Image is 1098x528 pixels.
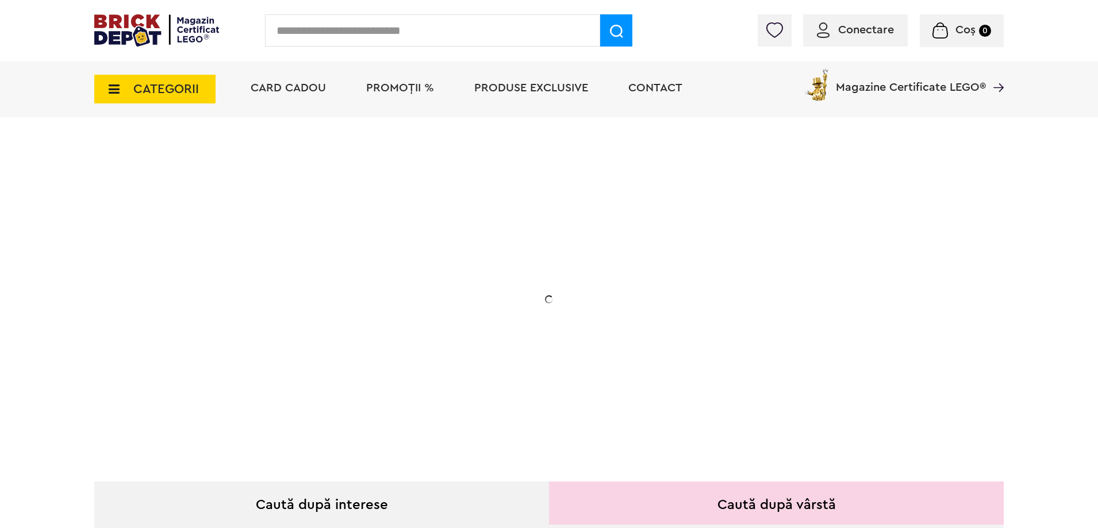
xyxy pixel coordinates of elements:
a: Card Cadou [251,82,326,94]
a: Conectare [817,24,894,36]
small: 0 [979,25,991,37]
span: Magazine Certificate LEGO® [836,67,986,93]
h1: 20% Reducere! [176,232,406,273]
div: Explorează [176,359,406,373]
h2: La două seturi LEGO de adulți achiziționate din selecție! În perioada 12 - [DATE]! [176,284,406,333]
span: Conectare [838,24,894,36]
a: Contact [628,82,682,94]
a: Produse exclusive [474,82,588,94]
div: Caută după vârstă [549,481,1004,525]
a: Magazine Certificate LEGO® [986,67,1004,78]
span: CATEGORII [133,83,199,95]
a: PROMOȚII % [366,82,434,94]
span: Coș [955,24,976,36]
div: Caută după interese [94,481,549,525]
